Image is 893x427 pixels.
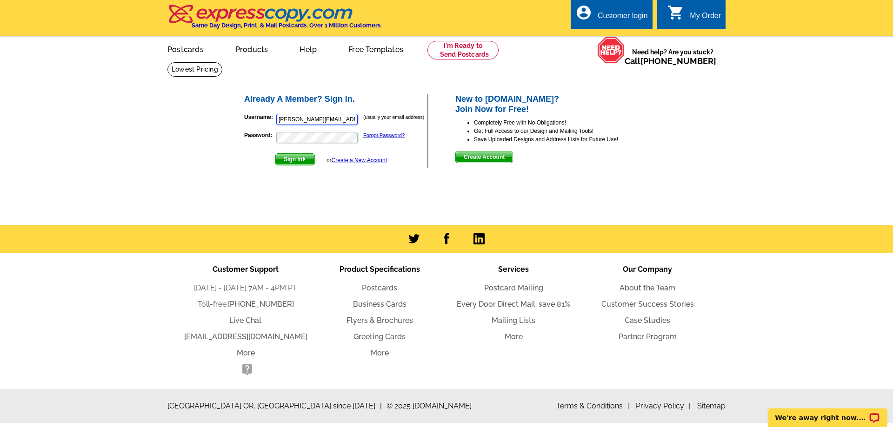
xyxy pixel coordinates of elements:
[492,316,535,325] a: Mailing Lists
[575,10,648,22] a: account_circle Customer login
[455,151,513,163] button: Create Account
[228,300,294,309] a: [PHONE_NUMBER]
[575,4,592,21] i: account_circle
[455,94,650,114] h2: New to [DOMAIN_NAME]? Join Now for Free!
[474,118,650,127] li: Completely Free with No Obligations!
[456,151,513,163] span: Create Account
[353,332,406,341] a: Greeting Cards
[598,12,648,25] div: Customer login
[237,348,255,357] a: More
[619,332,677,341] a: Partner Program
[220,38,283,59] a: Products
[597,37,625,64] img: help
[556,401,629,410] a: Terms & Conditions
[601,300,694,309] a: Customer Success Stories
[332,157,387,164] a: Create a New Account
[625,316,670,325] a: Case Studies
[667,10,721,22] a: shopping_cart My Order
[213,265,279,274] span: Customer Support
[244,113,275,121] label: Username:
[484,283,543,292] a: Postcard Mailing
[667,4,684,21] i: shopping_cart
[179,299,313,310] li: Toll-free:
[362,283,397,292] a: Postcards
[333,38,418,59] a: Free Templates
[285,38,332,59] a: Help
[387,401,472,412] span: © 2025 [DOMAIN_NAME]
[302,157,307,161] img: button-next-arrow-white.png
[505,332,523,341] a: More
[371,348,389,357] a: More
[229,316,262,325] a: Live Chat
[179,282,313,294] li: [DATE] - [DATE] 7AM - 4PM PT
[474,135,650,144] li: Save Uploaded Designs and Address Lists for Future Use!
[457,300,570,309] a: Every Door Direct Mail: save 81%
[153,38,219,59] a: Postcards
[167,401,382,412] span: [GEOGRAPHIC_DATA] OR, [GEOGRAPHIC_DATA] since [DATE]
[625,56,716,66] span: Call
[192,22,382,29] h4: Same Day Design, Print, & Mail Postcards. Over 1 Million Customers.
[276,154,314,165] span: Sign In
[244,94,427,105] h2: Already A Member? Sign In.
[353,300,407,309] a: Business Cards
[327,156,387,164] div: or
[167,11,382,29] a: Same Day Design, Print, & Mail Postcards. Over 1 Million Customers.
[640,56,716,66] a: [PHONE_NUMBER]
[184,332,307,341] a: [EMAIL_ADDRESS][DOMAIN_NAME]
[636,401,691,410] a: Privacy Policy
[690,12,721,25] div: My Order
[347,316,413,325] a: Flyers & Brochures
[620,283,675,292] a: About the Team
[623,265,672,274] span: Our Company
[244,131,275,139] label: Password:
[363,132,405,138] a: Forgot Password?
[363,114,424,120] small: (usually your email address)
[474,127,650,135] li: Get Full Access to our Design and Mailing Tools!
[762,398,893,427] iframe: LiveChat chat widget
[625,47,721,66] span: Need help? Are you stuck?
[275,153,315,165] button: Sign In
[340,265,420,274] span: Product Specifications
[498,265,529,274] span: Services
[697,401,726,410] a: Sitemap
